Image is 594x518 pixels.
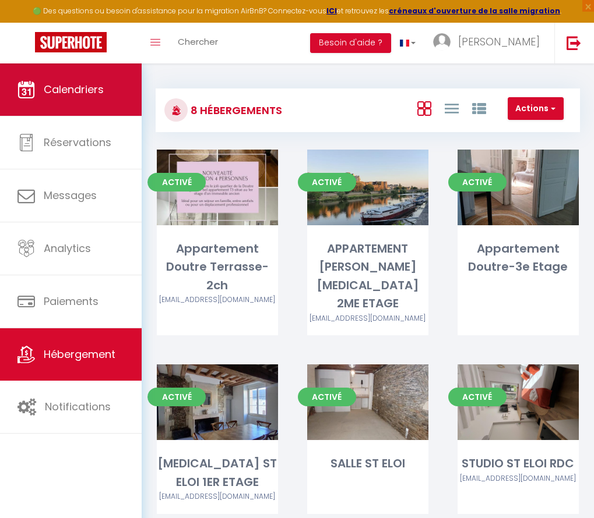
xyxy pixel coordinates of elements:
h3: 8 Hébergements [188,97,282,123]
span: Activé [147,173,206,191]
div: STUDIO ST ELOI RDC [458,455,579,473]
span: Analytics [44,241,91,256]
a: Chercher [169,23,227,63]
a: Vue en Box [417,98,431,118]
button: Actions [508,97,564,120]
img: logout [567,36,581,50]
div: SALLE ST ELOI [307,455,428,473]
span: Activé [298,388,356,406]
span: Paiements [44,294,99,308]
span: Activé [147,388,206,406]
div: Airbnb [307,313,428,324]
div: [MEDICAL_DATA] ST ELOI 1ER ETAGE [157,455,278,491]
span: [PERSON_NAME] [458,34,540,49]
button: Besoin d'aide ? [310,33,391,53]
span: Chercher [178,36,218,48]
span: Messages [44,188,97,203]
div: APPARTEMENT [PERSON_NAME] [MEDICAL_DATA] 2ME ETAGE [307,240,428,313]
div: Appartement Doutre-3e Etage [458,240,579,276]
div: Airbnb [458,473,579,484]
img: ... [433,33,451,51]
a: ICI [326,6,337,16]
span: Calendriers [44,82,104,97]
a: créneaux d'ouverture de la salle migration [389,6,560,16]
span: Activé [448,388,507,406]
div: Airbnb [157,295,278,306]
a: ... [PERSON_NAME] [424,23,554,63]
img: Super Booking [35,32,107,52]
span: Réservations [44,135,111,150]
span: Activé [448,173,507,191]
a: Vue en Liste [445,98,459,118]
a: Vue par Groupe [472,98,486,118]
span: Hébergement [44,347,115,361]
div: Airbnb [157,491,278,502]
div: Appartement Doutre Terrasse-2ch [157,240,278,295]
span: Notifications [45,399,111,414]
span: Activé [298,173,356,191]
